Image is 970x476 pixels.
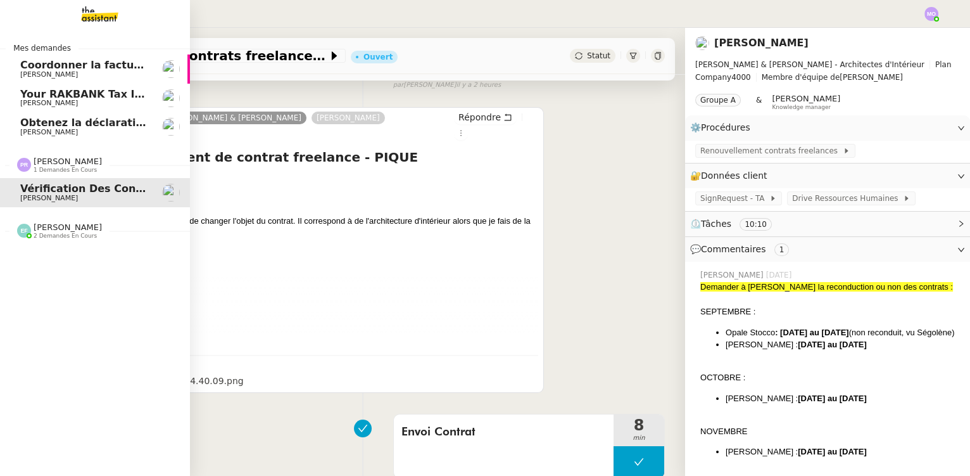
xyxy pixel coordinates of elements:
div: Bonjour, Avant signature, serait-il possible de changer l'objet du contrat. Il correspond à de l'... [66,190,538,264]
div: ⏲️Tâches 10:10 [685,212,970,236]
img: users%2FgeBNsgrICCWBxRbiuqfStKJvnT43%2Favatar%2F643e594d886881602413a30f_1666712378186.jpeg [162,118,180,136]
div: 💬Commentaires 1 [685,237,970,262]
span: [PERSON_NAME] [20,194,78,202]
span: [PERSON_NAME] & [PERSON_NAME] - Architectes d'Intérieur [695,60,924,69]
span: [DATE] [766,269,795,281]
span: 💬 [690,244,794,254]
a: [PERSON_NAME] & [PERSON_NAME] [160,112,306,124]
span: [PERSON_NAME] [34,157,102,166]
span: Commentaires [701,244,765,254]
span: [PERSON_NAME] [772,94,840,103]
span: [PERSON_NAME] [20,128,78,136]
span: 2 demandes en cours [34,233,97,240]
img: users%2FutyFSk64t3XkVZvBICD9ZGkOt3Y2%2Favatar%2F51cb3b97-3a78-460b-81db-202cf2efb2f3 [695,36,709,50]
strong: [DATE] au [DATE] [798,394,867,403]
li: Opale Stocco (non reconduit, vu Ségolène) [726,326,960,339]
span: Membre d'équipe de [762,73,840,82]
span: [PERSON_NAME] [695,58,960,84]
span: 1 demandes en cours [34,167,97,174]
li: [PERSON_NAME] : [726,338,960,351]
li: [PERSON_NAME] : [726,446,960,458]
img: users%2FutyFSk64t3XkVZvBICD9ZGkOt3Y2%2Favatar%2F51cb3b97-3a78-460b-81db-202cf2efb2f3 [162,184,180,202]
a: [PERSON_NAME] [714,37,809,49]
nz-tag: Groupe A [695,94,741,106]
small: [PERSON_NAME] [393,80,501,91]
nz-tag: 10:10 [740,218,772,231]
div: SEPTEMBRE : [700,306,960,318]
span: Coordonner la facturation à [GEOGRAPHIC_DATA] [20,59,301,71]
span: [PERSON_NAME] [34,222,102,232]
img: svg [17,224,31,238]
strong: [DATE] au [DATE] [798,340,867,349]
div: OCTOBRE : [700,371,960,384]
span: Statut [587,51,610,60]
span: par [393,80,404,91]
span: Procédures [701,122,750,132]
strong: : [DATE] au [DATE] [775,328,849,337]
a: [PERSON_NAME] [312,112,385,124]
img: svg [17,158,31,172]
span: 4000 [731,73,751,82]
span: Demander à [PERSON_NAME] la reconduction ou non des contrats : [700,282,953,292]
span: SignRequest - TA [700,192,769,205]
img: users%2FfjlNmCTkLiVoA3HQjY3GA5JXGxb2%2Favatar%2Fstarofservice_97480retdsc0392.png [162,60,180,78]
span: Tâches [701,219,731,229]
span: Répondre [458,111,501,124]
div: ⚙️Procédures [685,115,970,140]
span: Renouvellement contrats freelances [700,145,843,157]
span: ⏲️ [690,219,783,229]
span: Obtenez la déclaration des bénéficiaires effectifs [20,117,301,129]
span: [PERSON_NAME] [20,70,78,79]
span: Knowledge manager [772,104,831,111]
span: Drive Ressources Humaines [792,192,903,205]
nz-tag: 1 [774,243,790,256]
span: Your RAKBANK Tax Invoice / Tax Credit Note [20,88,270,100]
div: 🔐Données client [685,164,970,188]
span: Données client [701,170,767,181]
span: 🔐 [690,169,772,183]
span: Mes demandes [6,42,79,55]
span: & [756,94,762,110]
img: svg [924,7,938,21]
span: [PERSON_NAME] [700,269,766,281]
h4: Re: Renouvellement de contrat freelance - PIQUE [PERSON_NAME] [66,148,538,184]
div: NOVEMBRE [700,425,960,438]
span: ⚙️ [690,120,756,135]
img: users%2FfjlNmCTkLiVoA3HQjY3GA5JXGxb2%2Favatar%2Fstarofservice_97480retdsc0392.png [162,89,180,107]
span: 8 [614,418,664,433]
div: Ouvert [363,53,393,61]
span: min [614,433,664,444]
li: [PERSON_NAME] : [726,392,960,405]
app-user-label: Knowledge manager [772,94,840,110]
span: il y a 2 heures [456,80,501,91]
strong: [DATE] au [DATE] [798,447,867,456]
span: Envoi Contrat [401,423,606,442]
span: Vérification des contrats freelances [66,49,328,62]
span: [PERSON_NAME] [20,99,78,107]
button: Répondre [454,110,517,124]
span: Vérification des contrats freelances [20,183,228,195]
